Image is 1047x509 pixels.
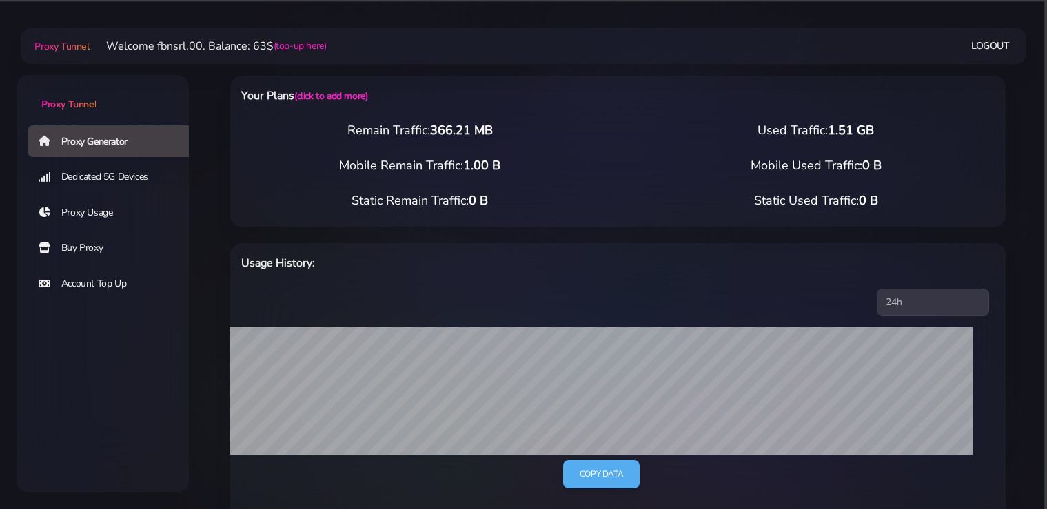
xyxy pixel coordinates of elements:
a: Account Top Up [28,268,200,300]
a: Dedicated 5G Devices [28,161,200,193]
span: 366.21 MB [430,122,493,138]
span: 0 B [859,192,878,209]
span: 0 B [469,192,488,209]
a: Buy Proxy [28,232,200,264]
span: 0 B [862,157,882,174]
div: Static Remain Traffic: [222,191,618,210]
a: Proxy Tunnel [17,75,189,112]
div: Mobile Remain Traffic: [222,156,618,175]
div: Used Traffic: [618,121,1015,140]
h6: Your Plans [241,87,674,105]
a: Logout [971,33,1010,59]
div: Static Used Traffic: [618,191,1015,210]
span: Proxy Tunnel [41,98,96,111]
span: 1.51 GB [828,122,874,138]
a: (click to add more) [294,90,367,103]
a: Proxy Usage [28,197,200,229]
div: Remain Traffic: [222,121,618,140]
span: Proxy Tunnel [34,40,89,53]
iframe: Webchat Widget [980,442,1030,492]
li: Welcome fbnsrl.00. Balance: 63$ [90,38,327,54]
a: Proxy Tunnel [32,35,89,57]
h6: Usage History: [241,254,674,272]
a: (top-up here) [274,39,327,53]
span: 1.00 B [463,157,500,174]
a: Proxy Generator [28,125,200,157]
a: Copy data [563,460,640,488]
div: Mobile Used Traffic: [618,156,1015,175]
